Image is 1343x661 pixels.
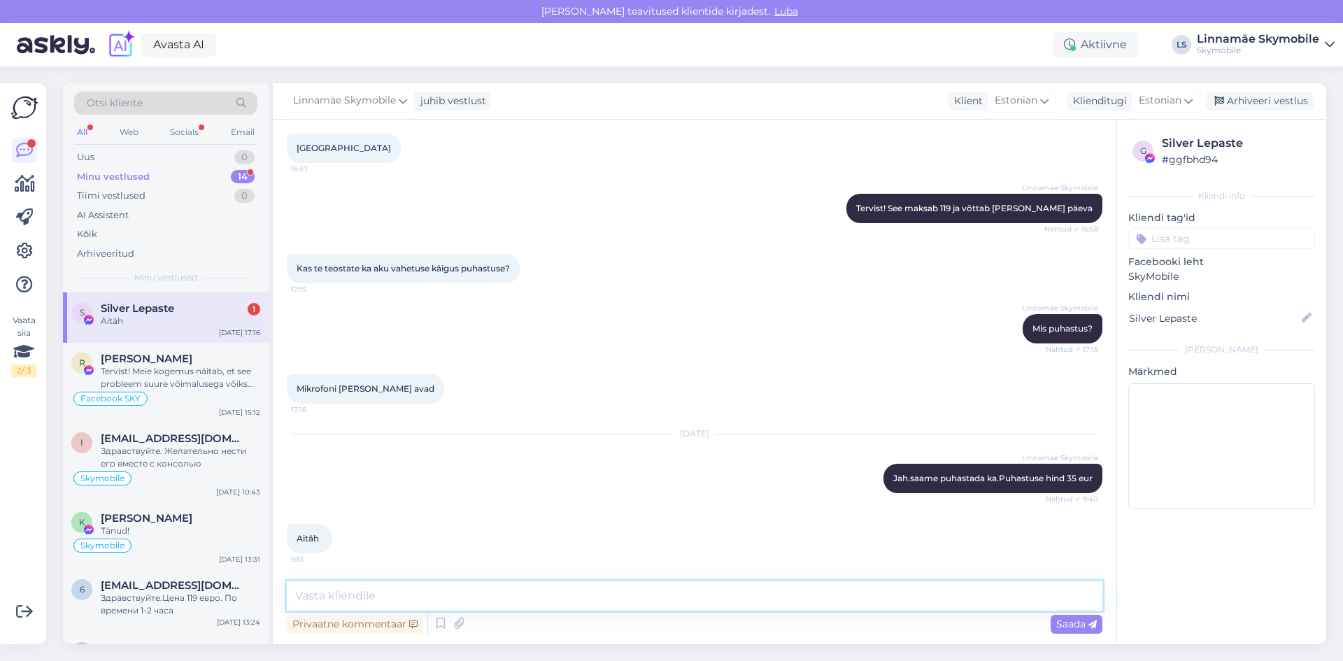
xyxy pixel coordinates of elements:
[80,307,85,318] span: S
[1206,92,1314,111] div: Arhiveeri vestlus
[1022,303,1098,313] span: Linnamäe Skymobile
[117,123,141,141] div: Web
[80,584,85,595] span: 6
[297,143,391,153] span: [GEOGRAPHIC_DATA]
[101,432,246,445] span: igor.korshakov01@gmail.com
[101,353,192,365] span: Raikko Prants
[77,189,145,203] div: Tiimi vestlused
[1197,45,1319,56] div: Skymobile
[87,96,143,111] span: Otsi kliente
[1129,311,1299,326] input: Lisa nimi
[1053,32,1138,57] div: Aktiivne
[101,592,260,617] div: Здравствуйте.Цена 119 евро. По времени 1-2 часа
[77,247,134,261] div: Arhiveeritud
[101,642,192,655] span: Kaire Kivirand
[11,364,36,377] div: 2 / 3
[228,123,257,141] div: Email
[948,94,983,108] div: Klient
[11,94,38,121] img: Askly Logo
[1046,344,1098,355] span: Nähtud ✓ 17:15
[1140,145,1146,156] span: g
[234,150,255,164] div: 0
[77,150,94,164] div: Uus
[770,5,802,17] span: Luba
[297,533,319,543] span: Aitäh
[101,315,260,327] div: Aitäh
[77,170,150,184] div: Minu vestlused
[101,365,260,390] div: Tervist! Meie kogemus näitab, et see probleem suure võimalusega võiks olla lintkaabliga mis on ko...
[1022,453,1098,463] span: Linnamäe Skymobile
[77,227,97,241] div: Kõik
[80,541,125,550] span: Skymobile
[1056,618,1097,630] span: Saada
[1128,364,1315,379] p: Märkmed
[1067,94,1127,108] div: Klienditugi
[293,93,396,108] span: Linnamäe Skymobile
[101,445,260,470] div: Здравствуйте. Желательно нести его вместе с консолью
[74,123,90,141] div: All
[291,284,343,294] span: 17:15
[291,164,343,174] span: 16:57
[291,404,343,415] span: 17:16
[79,517,85,527] span: K
[80,474,125,483] span: Skymobile
[80,395,141,403] span: Facebook SKY
[893,473,1093,483] span: Jah.saame puhastada ka.Puhastuse hind 35 eur
[1128,228,1315,249] input: Lisa tag
[141,33,216,57] a: Avasta AI
[134,271,197,284] span: Minu vestlused
[219,327,260,338] div: [DATE] 17:16
[297,263,510,273] span: Kas te teostate ka aku vahetuse käigus puhastuse?
[1172,35,1191,55] div: LS
[248,303,260,315] div: 1
[995,93,1037,108] span: Estonian
[1128,255,1315,269] p: Facebooki leht
[1032,323,1093,334] span: Mis puhastus?
[101,579,246,592] span: 69dyha@gmail.com
[80,437,83,448] span: i
[291,554,343,564] span: 9:51
[77,208,129,222] div: AI Assistent
[1162,152,1311,167] div: # ggfbhd94
[287,615,423,634] div: Privaatne kommentaar
[79,357,85,368] span: R
[1128,269,1315,284] p: SkyMobile
[219,554,260,564] div: [DATE] 13:31
[101,525,260,537] div: Tänud!
[1128,211,1315,225] p: Kliendi tag'id
[1197,34,1335,56] a: Linnamäe SkymobileSkymobile
[287,427,1102,440] div: [DATE]
[1128,190,1315,202] div: Kliendi info
[297,383,434,394] span: Mikrofoni [PERSON_NAME] avad
[415,94,486,108] div: juhib vestlust
[1139,93,1181,108] span: Estonian
[1022,183,1098,193] span: Linnamäe Skymobile
[106,30,136,59] img: explore-ai
[219,407,260,418] div: [DATE] 15:12
[101,302,174,315] span: Silver Lepaste
[1046,494,1098,504] span: Nähtud ✓ 9:40
[167,123,201,141] div: Socials
[1197,34,1319,45] div: Linnamäe Skymobile
[1128,290,1315,304] p: Kliendi nimi
[217,617,260,627] div: [DATE] 13:24
[216,487,260,497] div: [DATE] 10:43
[101,512,192,525] span: Keith Hunt
[1044,224,1098,234] span: Nähtud ✓ 16:58
[1162,135,1311,152] div: Silver Lepaste
[231,170,255,184] div: 14
[856,203,1093,213] span: Tervist! See maksab 119 ja võttab [PERSON_NAME] päeva
[234,189,255,203] div: 0
[1128,343,1315,356] div: [PERSON_NAME]
[11,314,36,377] div: Vaata siia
